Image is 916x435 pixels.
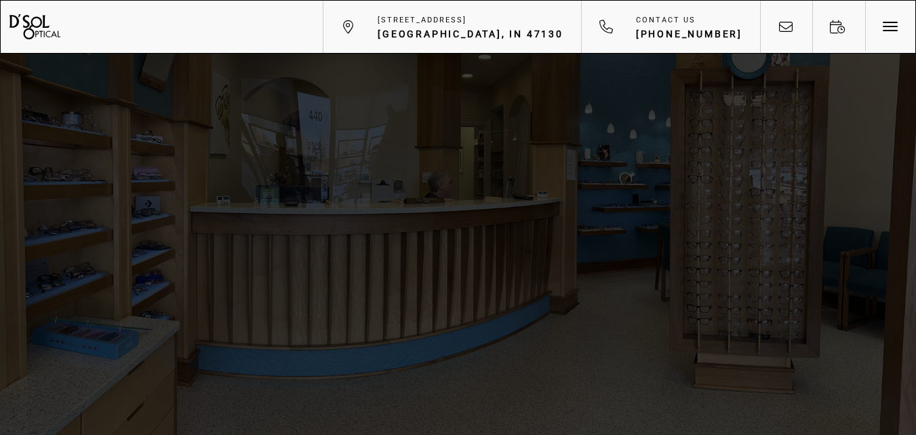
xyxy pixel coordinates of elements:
a: [STREET_ADDRESS] [GEOGRAPHIC_DATA], IN 47130 [323,1,581,53]
span: [GEOGRAPHIC_DATA], IN 47130 [378,27,563,41]
a: Contact Us [PHONE_NUMBER] [581,1,760,53]
span: Contact Us [636,14,742,27]
span: [STREET_ADDRESS] [378,14,563,27]
button: Toggle navigation [864,1,915,52]
span: [PHONE_NUMBER] [636,27,742,41]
